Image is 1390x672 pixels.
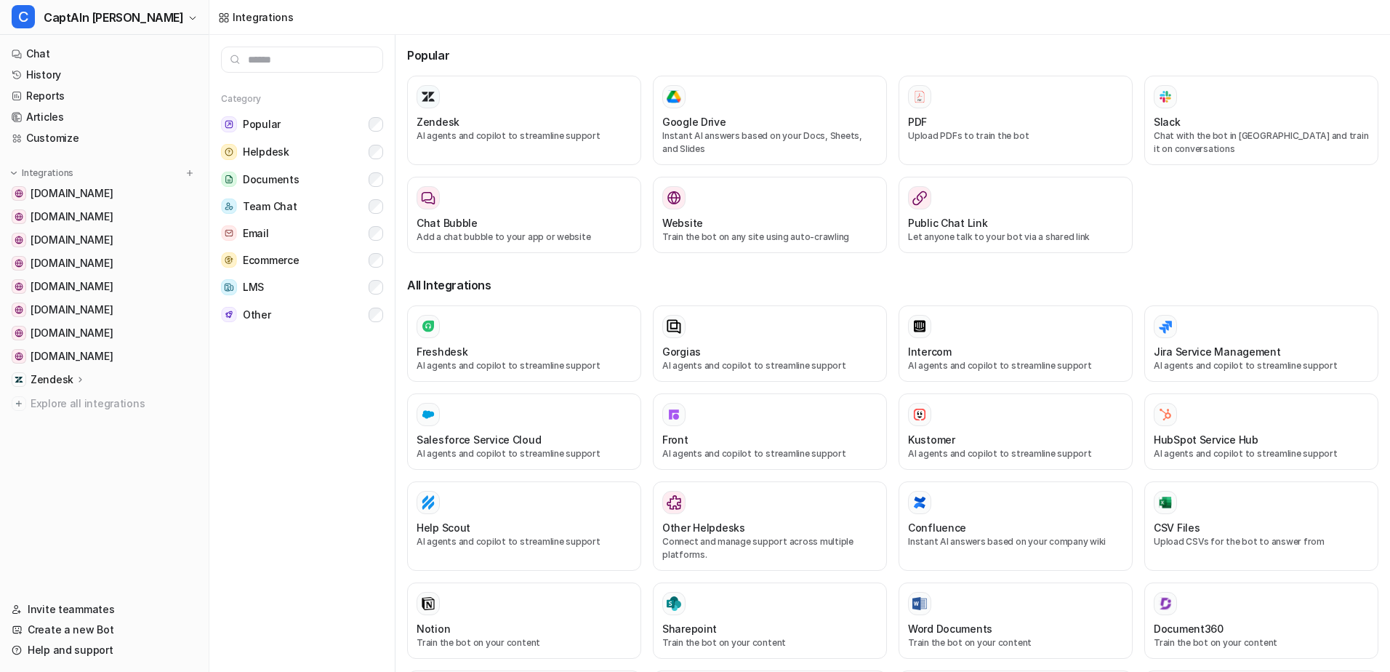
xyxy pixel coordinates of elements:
img: Google Drive [667,90,681,103]
h3: Zendesk [417,114,459,129]
h3: All Integrations [407,276,1378,294]
h3: CSV Files [1154,520,1200,535]
button: SharepointSharepointTrain the bot on your content [653,583,887,659]
span: C [12,5,35,28]
p: AI agents and copilot to streamline support [1154,447,1369,460]
button: LMSLMS [221,273,383,301]
button: HubSpot Service HubHubSpot Service HubAI agents and copilot to streamline support [1144,393,1378,470]
span: [DOMAIN_NAME] [31,303,113,317]
img: Other Helpdesks [667,495,681,510]
button: Integrations [6,166,78,180]
button: OtherOther [221,301,383,328]
button: EcommerceEcommerce [221,247,383,273]
h3: Public Chat Link [908,215,988,231]
h3: Help Scout [417,520,470,535]
img: Documents [221,172,237,187]
img: Front [667,407,681,422]
p: Chat with the bot in [GEOGRAPHIC_DATA] and train it on conversations [1154,129,1369,156]
img: Email [221,225,237,241]
button: Word DocumentsWord DocumentsTrain the bot on your content [899,583,1133,659]
span: Other [243,308,271,322]
img: Slack [1158,88,1173,105]
p: AI agents and copilot to streamline support [417,359,632,372]
a: Help and support [6,640,203,660]
span: Helpdesk [243,145,289,159]
img: Popular [221,116,237,132]
h3: Popular [407,47,1378,64]
a: Invite teammates [6,599,203,620]
button: HelpdeskHelpdesk [221,138,383,166]
h3: Website [662,215,703,231]
img: www.inselexpress.de [15,305,23,314]
p: Integrations [22,167,73,179]
button: PopularPopular [221,111,383,138]
span: [DOMAIN_NAME] [31,256,113,271]
p: Instant AI answers based on your Docs, Sheets, and Slides [662,129,877,156]
p: AI agents and copilot to streamline support [908,359,1123,372]
img: Other [221,307,237,322]
button: Salesforce Service Cloud Salesforce Service CloudAI agents and copilot to streamline support [407,393,641,470]
a: www.inselexpress.de[DOMAIN_NAME] [6,300,203,320]
p: Train the bot on your content [417,636,632,649]
img: Kustomer [912,407,927,422]
img: www.inselflieger.de [15,329,23,337]
img: Website [667,191,681,205]
p: Train the bot on your content [1154,636,1369,649]
button: Other HelpdesksOther HelpdesksConnect and manage support across multiple platforms. [653,481,887,571]
p: Connect and manage support across multiple platforms. [662,535,877,561]
img: Notion [421,596,435,611]
a: www.frisonaut.de[DOMAIN_NAME] [6,230,203,250]
p: AI agents and copilot to streamline support [417,129,632,143]
p: AI agents and copilot to streamline support [417,535,632,548]
span: [DOMAIN_NAME] [31,326,113,340]
button: GorgiasAI agents and copilot to streamline support [653,305,887,382]
h3: Front [662,432,688,447]
img: Ecommerce [221,252,237,268]
button: ConfluenceConfluenceInstant AI answers based on your company wiki [899,481,1133,571]
button: DocumentsDocuments [221,166,383,193]
button: Jira Service ManagementAI agents and copilot to streamline support [1144,305,1378,382]
h3: Other Helpdesks [662,520,745,535]
button: SlackSlackChat with the bot in [GEOGRAPHIC_DATA] and train it on conversations [1144,76,1378,165]
button: EmailEmail [221,220,383,247]
p: Train the bot on your content [908,636,1123,649]
button: KustomerKustomerAI agents and copilot to streamline support [899,393,1133,470]
p: AI agents and copilot to streamline support [908,447,1123,460]
img: www.nordsee-bike.de [15,189,23,198]
img: PDF [912,89,927,103]
span: Ecommerce [243,253,299,268]
h3: Document360 [1154,621,1224,636]
img: www.inseltouristik.de [15,282,23,291]
button: IntercomAI agents and copilot to streamline support [899,305,1133,382]
button: Help ScoutHelp ScoutAI agents and copilot to streamline support [407,481,641,571]
img: www.inselfaehre.de [15,259,23,268]
button: Team ChatTeam Chat [221,193,383,220]
p: Train the bot on your content [662,636,877,649]
img: LMS [221,279,237,295]
a: www.inselflieger.de[DOMAIN_NAME] [6,323,203,343]
span: Team Chat [243,199,297,214]
button: CSV FilesCSV FilesUpload CSVs for the bot to answer from [1144,481,1378,571]
p: Upload PDFs to train the bot [908,129,1123,143]
a: www.nordsee-bike.de[DOMAIN_NAME] [6,183,203,204]
p: Add a chat bubble to your app or website [417,231,632,244]
button: WebsiteWebsiteTrain the bot on any site using auto-crawling [653,177,887,253]
p: AI agents and copilot to streamline support [662,447,877,460]
a: Customize [6,128,203,148]
span: Explore all integrations [31,392,197,415]
span: LMS [243,280,264,295]
img: menu_add.svg [185,168,195,178]
span: [DOMAIN_NAME] [31,186,113,201]
h3: Salesforce Service Cloud [417,432,541,447]
h3: Google Drive [662,114,726,129]
a: Reports [6,86,203,106]
img: Word Documents [912,597,927,611]
h3: Intercom [908,344,952,359]
a: Integrations [218,9,294,25]
img: Help Scout [421,495,435,510]
a: www.inseltouristik.de[DOMAIN_NAME] [6,276,203,297]
h5: Category [221,93,383,105]
h3: Word Documents [908,621,992,636]
p: Zendesk [31,372,73,387]
button: NotionNotionTrain the bot on your content [407,583,641,659]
